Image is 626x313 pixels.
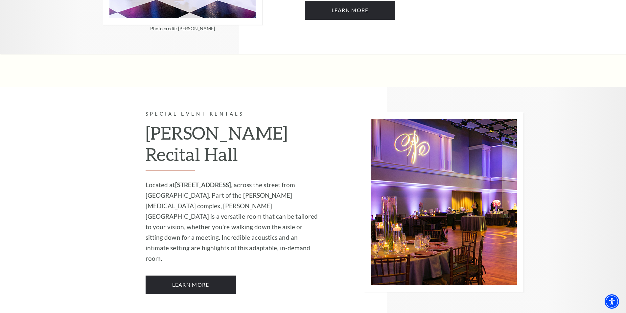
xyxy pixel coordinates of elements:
[146,180,321,264] p: Located at , across the street from [GEOGRAPHIC_DATA]. Part of the [PERSON_NAME][MEDICAL_DATA] co...
[175,181,231,189] strong: [STREET_ADDRESS]
[605,294,619,309] div: Accessibility Menu
[103,26,262,31] p: Photo credit: [PERSON_NAME]
[146,110,321,118] p: Special Event Rentals
[364,112,523,292] img: Special Event Rentals
[146,122,321,170] h2: [PERSON_NAME] Recital Hall
[146,276,236,294] a: Learn More Van Cliburn Recital Hall
[305,1,395,19] a: Learn More McDavid Studio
